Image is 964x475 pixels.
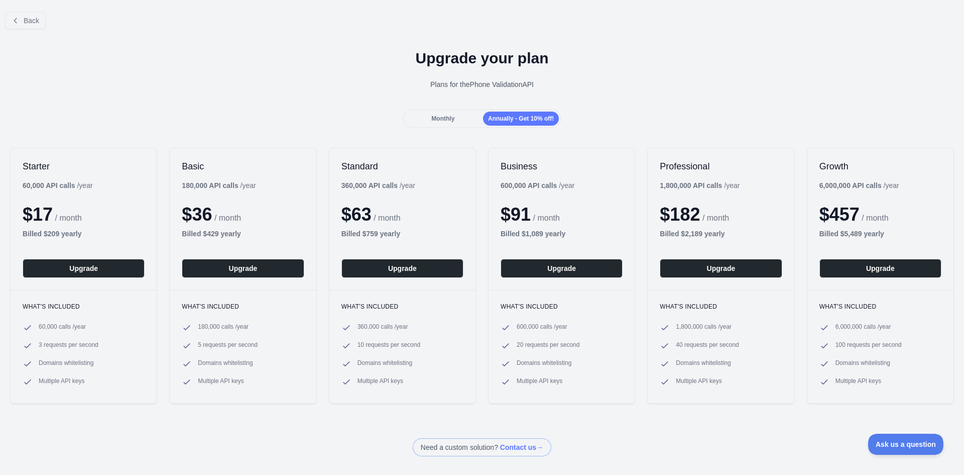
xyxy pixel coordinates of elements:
[660,160,782,172] h2: Professional
[501,181,557,189] b: 600,000 API calls
[341,181,398,189] b: 360,000 API calls
[660,180,740,191] div: / year
[501,180,574,191] div: / year
[660,204,700,225] span: $ 182
[341,180,415,191] div: / year
[868,434,944,455] iframe: Toggle Customer Support
[341,160,463,172] h2: Standard
[501,204,531,225] span: $ 91
[501,160,623,172] h2: Business
[660,181,722,189] b: 1,800,000 API calls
